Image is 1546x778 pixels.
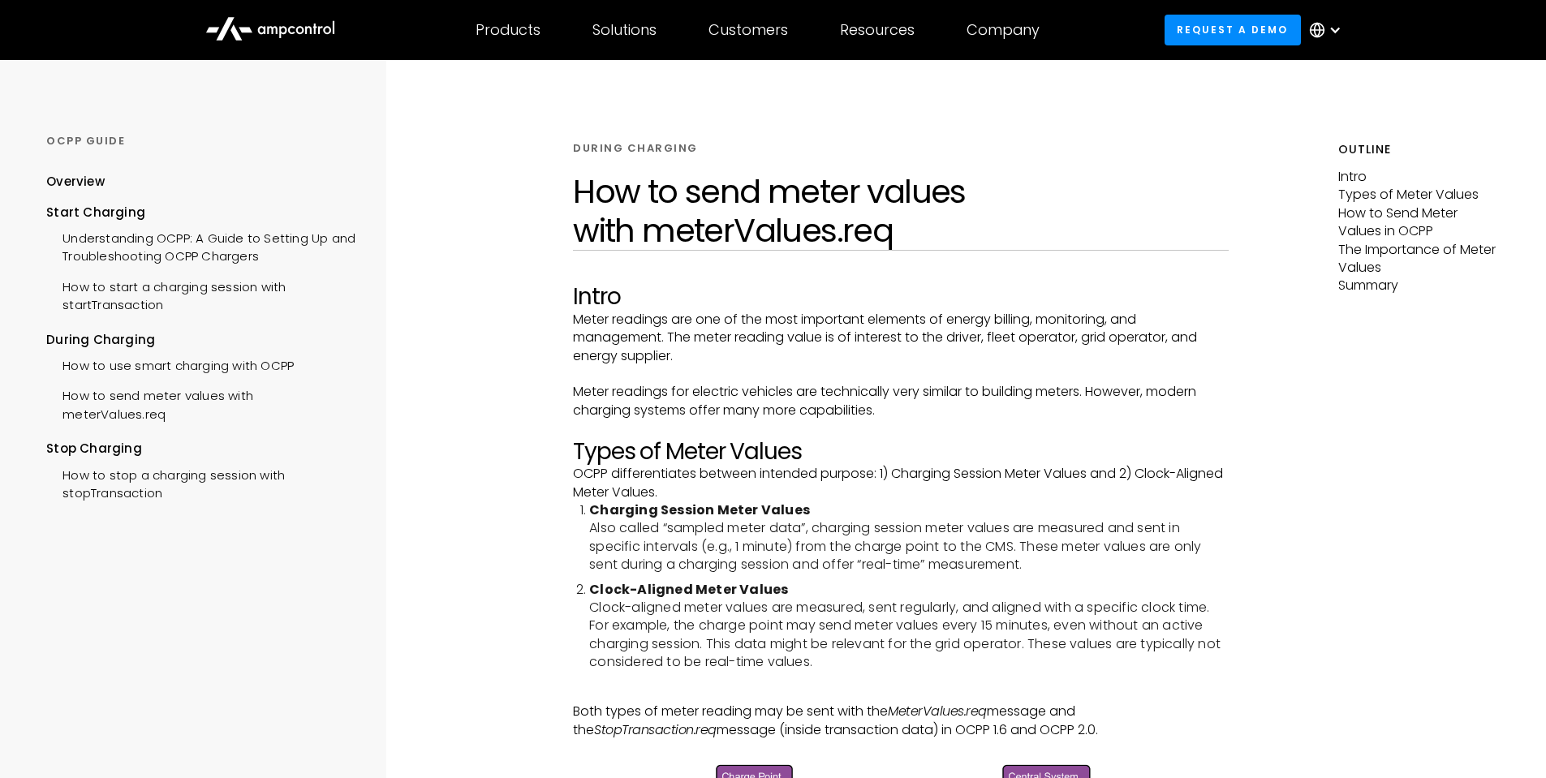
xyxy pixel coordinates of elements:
em: StopTransaction.req [594,720,717,739]
div: Solutions [592,21,657,39]
div: Resources [840,21,915,39]
p: Meter readings for electric vehicles are technically very similar to building meters. However, mo... [573,383,1229,419]
h5: Outline [1338,141,1500,158]
div: Products [476,21,540,39]
p: ‍ [573,365,1229,383]
strong: Clock-Aligned Meter Values [589,580,788,599]
p: Meter readings are one of the most important elements of energy billing, monitoring, and manageme... [573,311,1229,365]
p: Summary [1338,277,1500,294]
div: Customers [708,21,788,39]
a: Request a demo [1165,15,1301,45]
p: OCPP differentiates between intended purpose: 1) Charging Session Meter Values and 2) Clock-Align... [573,465,1229,501]
div: During Charging [46,331,355,349]
p: ‍ [573,739,1229,757]
a: Understanding OCPP: A Guide to Setting Up and Troubleshooting OCPP Chargers [46,221,355,270]
strong: Charging Session Meter Values [589,501,810,519]
a: How to start a charging session with startTransaction [46,270,355,319]
div: Overview [46,173,105,191]
li: Also called “sampled meter data”, charging session meter values are measured and sent in specific... [589,501,1229,574]
p: Both types of meter reading may be sent with the message and the message (inside transaction data... [573,703,1229,739]
div: Company [967,21,1040,39]
div: Start Charging [46,204,355,221]
a: Overview [46,173,105,203]
p: Intro [1338,168,1500,186]
p: The Importance of Meter Values [1338,241,1500,277]
p: How to Send Meter Values in OCPP [1338,204,1500,241]
p: ‍ [573,685,1229,703]
div: OCPP GUIDE [46,134,355,148]
h2: Intro [573,283,1229,311]
a: How to stop a charging session with stopTransaction [46,458,355,507]
p: Types of Meter Values [1338,186,1500,204]
h2: Types of Meter Values [573,438,1229,466]
p: ‍ [573,419,1229,437]
div: Stop Charging [46,440,355,458]
a: How to use smart charging with OCPP [46,349,294,379]
em: MeterValues.req [888,702,987,720]
h1: How to send meter values with meterValues.req [573,172,1229,250]
li: Clock-aligned meter values are measured, sent regularly, and aligned with a specific clock time. ... [589,581,1229,672]
div: DURING CHARGING [573,141,698,156]
a: How to send meter values with meterValues.req [46,379,355,428]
